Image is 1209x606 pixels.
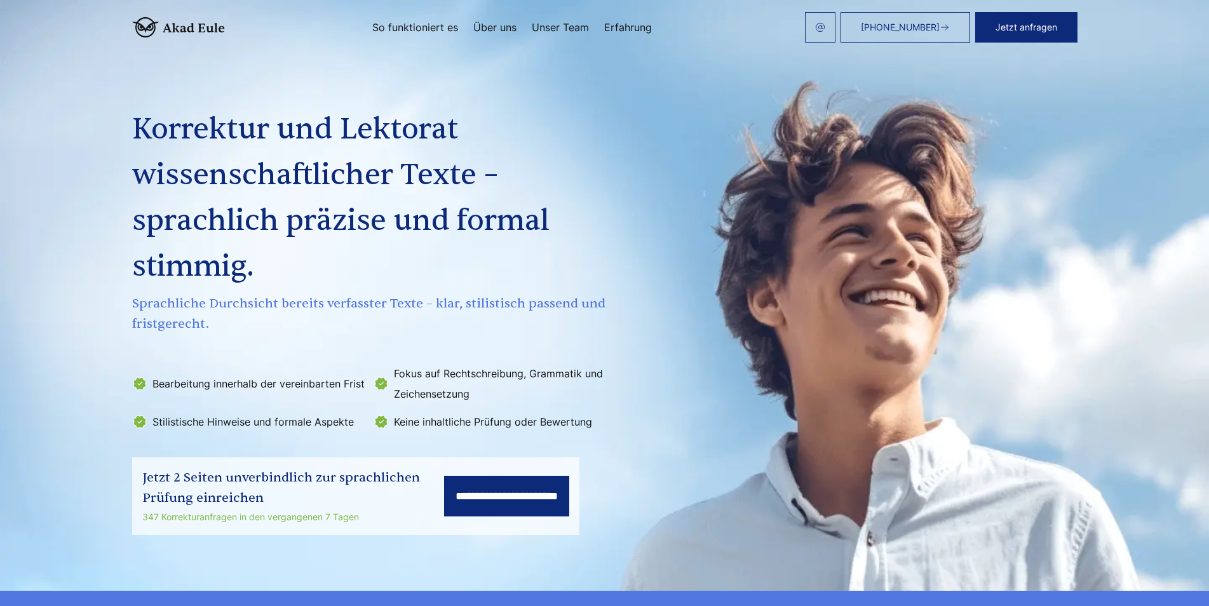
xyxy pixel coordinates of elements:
img: email [815,22,825,32]
span: Sprachliche Durchsicht bereits verfasster Texte – klar, stilistisch passend und fristgerecht. [132,293,610,334]
li: Bearbeitung innerhalb der vereinbarten Frist [132,363,366,404]
a: [PHONE_NUMBER] [841,12,970,43]
div: 347 Korrekturanfragen in den vergangenen 7 Tagen [142,509,444,525]
li: Stilistische Hinweise und formale Aspekte [132,412,366,432]
img: logo [132,17,225,37]
a: Unser Team [532,22,589,32]
a: So funktioniert es [372,22,458,32]
a: Erfahrung [604,22,652,32]
li: Fokus auf Rechtschreibung, Grammatik und Zeichensetzung [374,363,607,404]
span: [PHONE_NUMBER] [861,22,940,32]
h1: Korrektur und Lektorat wissenschaftlicher Texte – sprachlich präzise und formal stimmig. [132,107,610,290]
div: Jetzt 2 Seiten unverbindlich zur sprachlichen Prüfung einreichen [142,468,444,508]
a: Über uns [473,22,517,32]
li: Keine inhaltliche Prüfung oder Bewertung [374,412,607,432]
button: Jetzt anfragen [975,12,1077,43]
